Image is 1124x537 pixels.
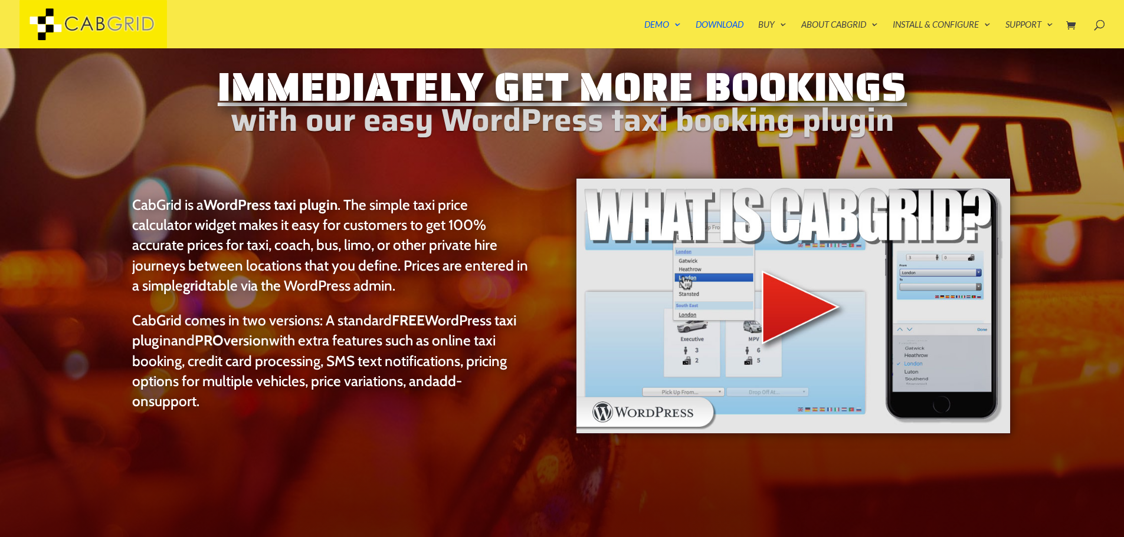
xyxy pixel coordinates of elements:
[132,372,462,410] a: add-on
[19,17,167,29] a: CabGrid Taxi Plugin
[644,20,681,48] a: Demo
[113,66,1012,114] h1: Immediately Get More Bookings
[132,311,517,349] a: FREEWordPress taxi plugin
[893,20,991,48] a: Install & Configure
[204,196,337,213] strong: WordPress taxi plugin
[392,311,425,329] strong: FREE
[195,331,269,349] a: PROversion
[113,114,1012,133] h2: with our easy WordPress taxi booking plugin
[1005,20,1053,48] a: Support
[195,331,224,349] strong: PRO
[801,20,878,48] a: About CabGrid
[575,177,1011,434] img: WordPress taxi booking plugin Intro Video
[696,20,743,48] a: Download
[183,276,207,294] strong: grid
[132,195,529,310] p: CabGrid is a . The simple taxi price calculator widget makes it easy for customers to get 100% ac...
[758,20,787,48] a: Buy
[575,425,1011,437] a: WordPress taxi booking plugin Intro Video
[132,310,529,411] p: CabGrid comes in two versions: A standard and with extra features such as online taxi booking, cr...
